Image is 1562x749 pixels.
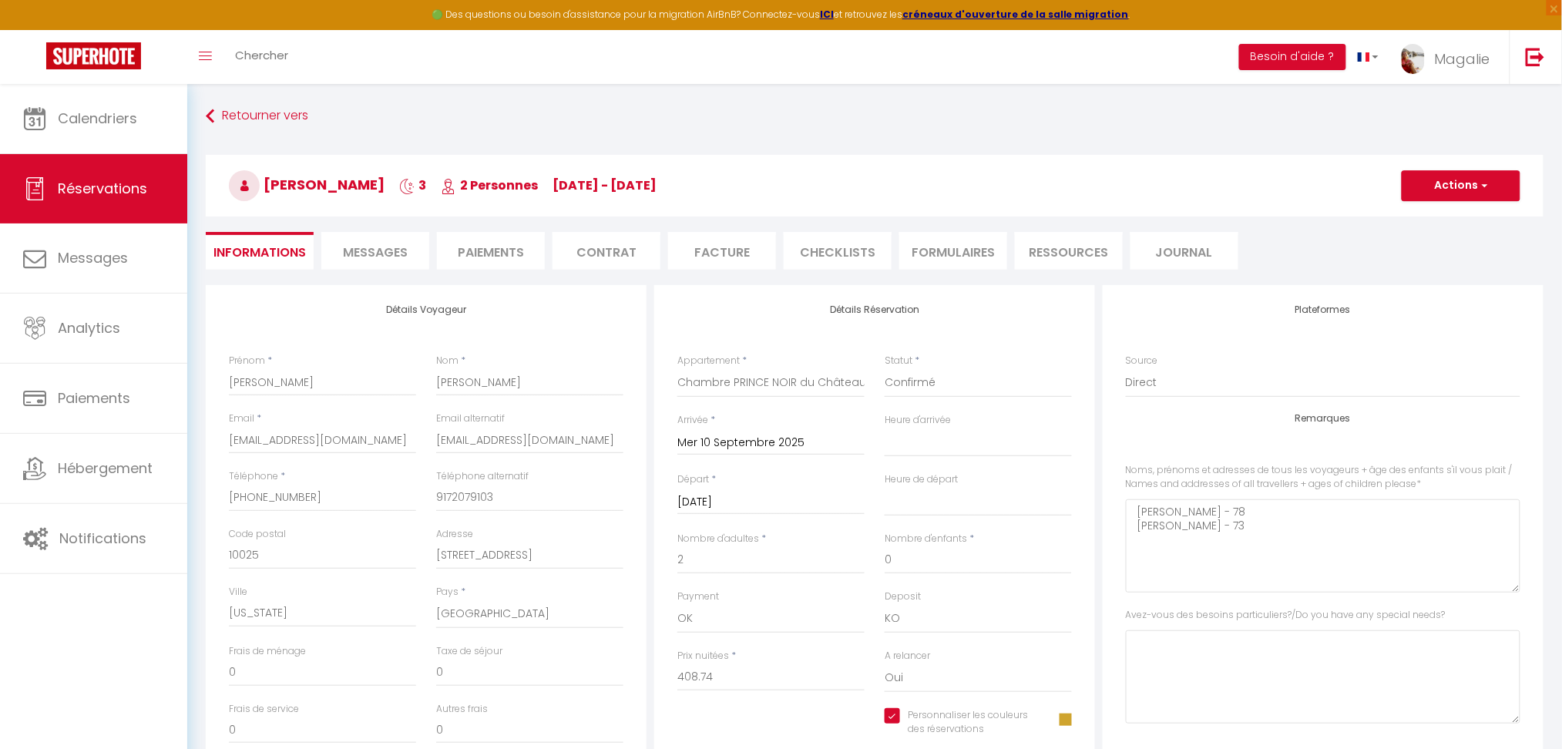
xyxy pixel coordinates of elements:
label: Email [229,411,254,426]
h4: Remarques [1126,413,1520,424]
label: Payment [677,589,719,604]
li: CHECKLISTS [784,232,892,270]
span: Magalie [1435,49,1490,69]
label: Taxe de séjour [436,644,502,659]
label: Autres frais [436,702,488,717]
span: 2 Personnes [441,176,538,194]
label: Deposit [885,589,921,604]
li: Ressources [1015,232,1123,270]
span: Paiements [58,388,130,408]
label: A relancer [885,649,930,663]
label: Ville [229,585,247,600]
span: Messages [58,248,128,267]
a: ... Magalie [1390,30,1510,84]
label: Prix nuitées [677,649,729,663]
li: Journal [1130,232,1238,270]
label: Pays [436,585,459,600]
span: [DATE] - [DATE] [553,176,657,194]
label: Email alternatif [436,411,505,426]
a: Retourner vers [206,102,1544,130]
label: Avez-vous des besoins particuliers?/Do you have any special needs? [1126,608,1446,623]
label: Code postal [229,527,286,542]
span: Messages [343,244,408,261]
h4: Détails Voyageur [229,304,623,315]
button: Ouvrir le widget de chat LiveChat [12,6,59,52]
li: FORMULAIRES [899,232,1007,270]
span: Chercher [235,47,288,63]
label: Téléphone [229,469,278,484]
span: Notifications [59,529,146,548]
a: créneaux d'ouverture de la salle migration [902,8,1129,21]
span: Calendriers [58,109,137,128]
span: Hébergement [58,458,153,478]
h4: Plateformes [1126,304,1520,315]
button: Besoin d'aide ? [1239,44,1346,70]
span: 3 [399,176,426,194]
li: Facture [668,232,776,270]
img: Super Booking [46,42,141,69]
label: Départ [677,472,709,487]
label: Adresse [436,527,473,542]
span: Analytics [58,318,120,338]
label: Heure d'arrivée [885,413,951,428]
label: Nom [436,354,459,368]
span: Réservations [58,179,147,198]
span: [PERSON_NAME] [229,175,385,194]
label: Appartement [677,354,740,368]
label: Heure de départ [885,472,958,487]
li: Informations [206,232,314,270]
img: ... [1402,44,1425,74]
label: Nombre d'adultes [677,532,759,546]
li: Contrat [553,232,660,270]
button: Actions [1402,170,1520,201]
h4: Détails Réservation [677,304,1072,315]
a: ICI [820,8,834,21]
label: Statut [885,354,912,368]
label: Téléphone alternatif [436,469,529,484]
label: Frais de service [229,702,299,717]
li: Paiements [437,232,545,270]
label: Nombre d'enfants [885,532,967,546]
label: Arrivée [677,413,708,428]
label: Prénom [229,354,265,368]
label: Noms, prénoms et adresses de tous les voyageurs + âge des enfants s'il vous plait / Names and add... [1126,463,1520,492]
a: Chercher [223,30,300,84]
label: Source [1126,354,1158,368]
label: Frais de ménage [229,644,306,659]
img: logout [1526,47,1545,66]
